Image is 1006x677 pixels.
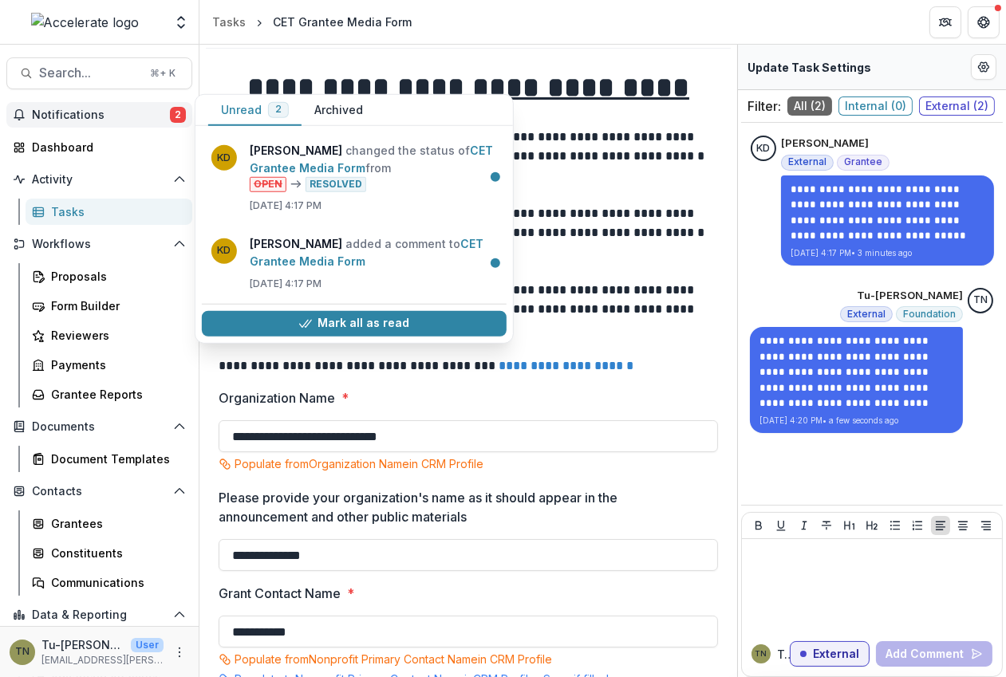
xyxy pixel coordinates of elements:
[847,309,886,320] span: External
[886,516,905,535] button: Bullet List
[235,455,483,472] p: Populate from Organization Name in CRM Profile
[813,647,859,661] p: External
[791,247,984,259] p: [DATE] 4:17 PM • 3 minutes ago
[6,134,192,160] a: Dashboard
[275,104,282,115] span: 2
[206,10,252,33] a: Tasks
[41,636,124,653] p: Tu-[PERSON_NAME]
[250,144,493,175] a: CET Grantee Media Form
[235,651,552,667] p: Populate from Nonprofit Primary Contact Name in CRM Profile
[26,322,192,348] a: Reviewers
[748,59,871,76] p: Update Task Settings
[32,608,167,622] span: Data & Reporting
[302,95,376,126] button: Archived
[26,199,192,225] a: Tasks
[953,516,972,535] button: Align Center
[844,156,882,167] span: Grantee
[15,647,30,657] div: Tu-Quyen Nguyen
[51,268,180,285] div: Proposals
[32,139,180,155] div: Dashboard
[147,65,179,82] div: ⌘ + K
[787,96,832,116] span: All ( 2 )
[903,309,956,320] span: Foundation
[26,446,192,472] a: Document Templates
[170,107,186,123] span: 2
[31,13,140,32] img: Accelerate logo
[929,6,961,38] button: Partners
[26,352,192,378] a: Payments
[32,238,167,251] span: Workflows
[840,516,859,535] button: Heading 1
[51,386,180,403] div: Grantee Reports
[206,10,418,33] nav: breadcrumb
[908,516,927,535] button: Ordered List
[51,574,180,591] div: Communications
[6,602,192,628] button: Open Data & Reporting
[790,641,870,667] button: External
[212,14,246,30] div: Tasks
[968,6,1000,38] button: Get Help
[131,638,164,652] p: User
[26,569,192,596] a: Communications
[6,57,192,89] button: Search...
[51,297,180,314] div: Form Builder
[202,311,507,337] button: Mark all as read
[26,540,192,566] a: Constituents
[973,295,988,305] div: Tu-Quyen Nguyen
[862,516,882,535] button: Heading 2
[39,65,140,81] span: Search...
[6,167,192,192] button: Open Activity
[32,173,167,187] span: Activity
[26,293,192,319] a: Form Builder
[781,136,869,152] p: [PERSON_NAME]
[250,142,497,192] p: changed the status of from
[170,643,189,662] button: More
[51,327,180,344] div: Reviewers
[971,54,996,80] button: Edit Form Settings
[795,516,814,535] button: Italicize
[788,156,826,167] span: External
[6,231,192,257] button: Open Workflows
[41,653,164,667] p: [EMAIL_ADDRESS][PERSON_NAME][DOMAIN_NAME]
[26,263,192,289] a: Proposals
[748,96,781,116] p: Filter:
[219,488,708,526] p: Please provide your organization's name as it should appear in the announcement and other public ...
[857,288,963,304] p: Tu-[PERSON_NAME]
[51,451,180,467] div: Document Templates
[771,516,791,535] button: Underline
[817,516,836,535] button: Strike
[51,515,180,532] div: Grantees
[6,414,192,439] button: Open Documents
[208,95,302,126] button: Unread
[26,510,192,537] a: Grantees
[757,144,771,154] div: Kelly Dean
[876,641,992,667] button: Add Comment
[919,96,995,116] span: External ( 2 )
[32,485,167,498] span: Contacts
[219,584,341,603] p: Grant Contact Name
[219,388,335,407] p: Organization Name
[32,420,167,434] span: Documents
[931,516,950,535] button: Align Left
[6,478,192,504] button: Open Contacts
[6,102,192,128] button: Notifications2
[170,6,192,38] button: Open entity switcher
[273,14,412,30] div: CET Grantee Media Form
[976,516,996,535] button: Align Right
[51,356,180,373] div: Payments
[755,650,767,658] div: Tu-Quyen Nguyen
[250,235,497,270] p: added a comment to
[51,545,180,561] div: Constituents
[749,516,768,535] button: Bold
[759,415,953,427] p: [DATE] 4:20 PM • a few seconds ago
[32,108,170,122] span: Notifications
[26,381,192,407] a: Grantee Reports
[838,96,913,116] span: Internal ( 0 )
[250,237,483,268] a: CET Grantee Media Form
[777,646,790,663] p: Tu-[PERSON_NAME] N
[51,203,180,220] div: Tasks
